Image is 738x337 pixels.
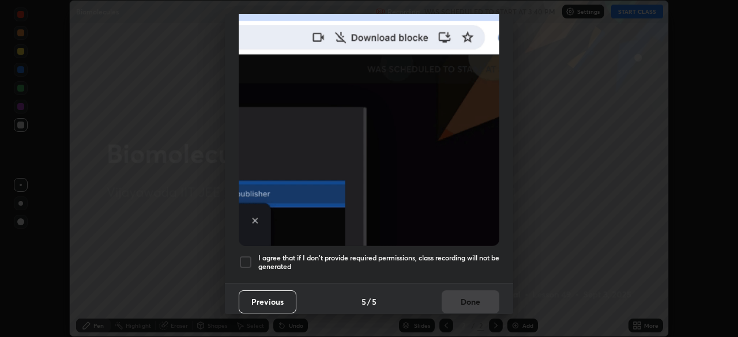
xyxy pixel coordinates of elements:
[372,296,376,308] h4: 5
[367,296,371,308] h4: /
[239,290,296,313] button: Previous
[362,296,366,308] h4: 5
[258,253,499,271] h5: I agree that if I don't provide required permissions, class recording will not be generated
